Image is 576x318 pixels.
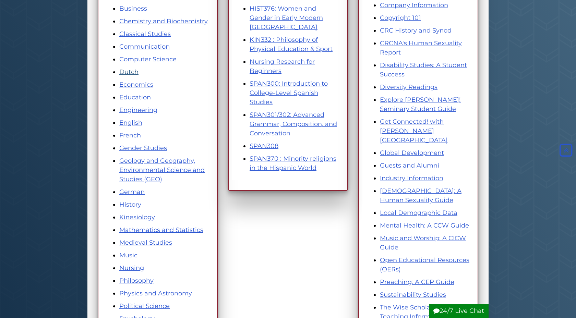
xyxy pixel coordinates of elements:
[119,68,139,76] a: Dutch
[119,106,157,114] a: Engineering
[119,302,170,310] a: Political Science
[119,132,141,139] a: French
[119,94,151,101] a: Education
[119,226,203,234] a: Mathematics and Statistics
[380,118,448,144] a: Get Connected! with [PERSON_NAME][GEOGRAPHIC_DATA]
[380,1,448,9] a: Company Information
[119,290,192,297] a: Physics and Astronomy
[380,27,452,34] a: CRC History and Synod
[119,81,153,88] a: Economics
[250,111,337,137] a: SPAN301/302: Advanced Grammar, Composition, and Conversation
[119,188,145,196] a: German
[250,155,336,172] a: SPAN370 : Minority religions in the Hispanic World
[119,277,154,284] a: Philosophy
[119,119,142,126] a: English
[380,174,443,182] a: Industry Information
[119,239,172,246] a: Medieval Studies
[119,264,144,272] a: Nursing
[119,17,208,25] a: Chemistry and Biochemistry
[380,96,461,113] a: Explore [PERSON_NAME]! Seminary Student Guide
[119,144,167,152] a: Gender Studies
[250,58,315,75] a: Nursing Research for Beginners
[380,14,421,22] a: Copyright 101
[250,5,323,31] a: HIST376: Women and Gender in Early Modern [GEOGRAPHIC_DATA]
[119,201,141,208] a: History
[380,61,467,78] a: Disability Studies: A Student Success
[380,39,462,56] a: CRCNA's Human Sexuality Report
[119,252,137,259] a: Music
[380,162,439,169] a: Guests and Alumni
[429,304,489,318] button: 24/7 Live Chat
[119,157,205,183] a: Geology and Geography, Environmental Science and Studies (GEO)
[250,80,328,106] a: SPAN300: Introduction to College-Level Spanish Studies
[380,149,444,157] a: Global Development
[380,187,461,204] a: [DEMOGRAPHIC_DATA]: A Human Sexuality Guide
[119,43,170,50] a: Communication
[380,209,457,217] a: Local Demographic Data
[380,222,469,229] a: Mental Health: A CCW Guide
[119,56,177,63] a: Computer Science
[558,147,574,154] a: Back to Top
[119,213,155,221] a: Kinesiology
[380,291,446,298] a: Sustainability Studies
[250,36,333,53] a: KIN332 : Philosophy of Physical Education & Sport
[380,256,469,273] a: Open Educational Resources (OERs)
[119,30,171,38] a: Classical Studies
[250,142,278,150] a: SPAN308
[380,83,437,91] a: Diversity Readings
[380,234,466,251] a: Music and Worship: A CICW Guide
[119,5,147,12] a: Business
[380,278,454,286] a: Preaching: A CEP Guide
